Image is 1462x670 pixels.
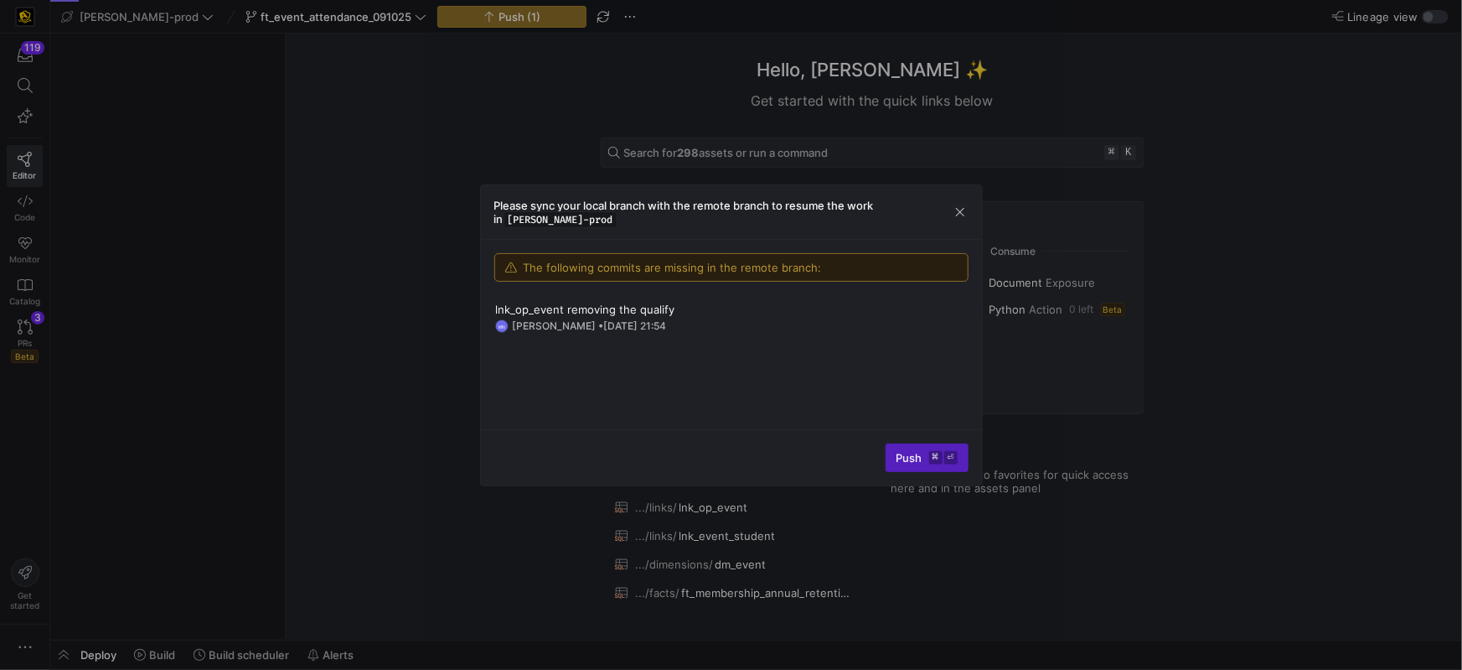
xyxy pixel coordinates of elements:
[495,303,968,316] div: lnk_op_event removing the qualify
[896,451,958,465] span: Push
[886,444,969,472] button: Push⌘⏎
[929,451,943,465] kbd: ⌘
[512,320,666,332] div: [PERSON_NAME] •
[504,211,617,228] span: [PERSON_NAME]-prod
[495,319,509,333] div: MN
[481,295,982,340] button: lnk_op_event removing the qualifyMN[PERSON_NAME] •[DATE] 21:54
[494,199,952,226] h3: Please sync your local branch with the remote branch to resume the work in
[524,261,822,274] span: The following commits are missing in the remote branch:
[603,319,666,332] span: [DATE] 21:54
[944,451,958,465] kbd: ⏎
